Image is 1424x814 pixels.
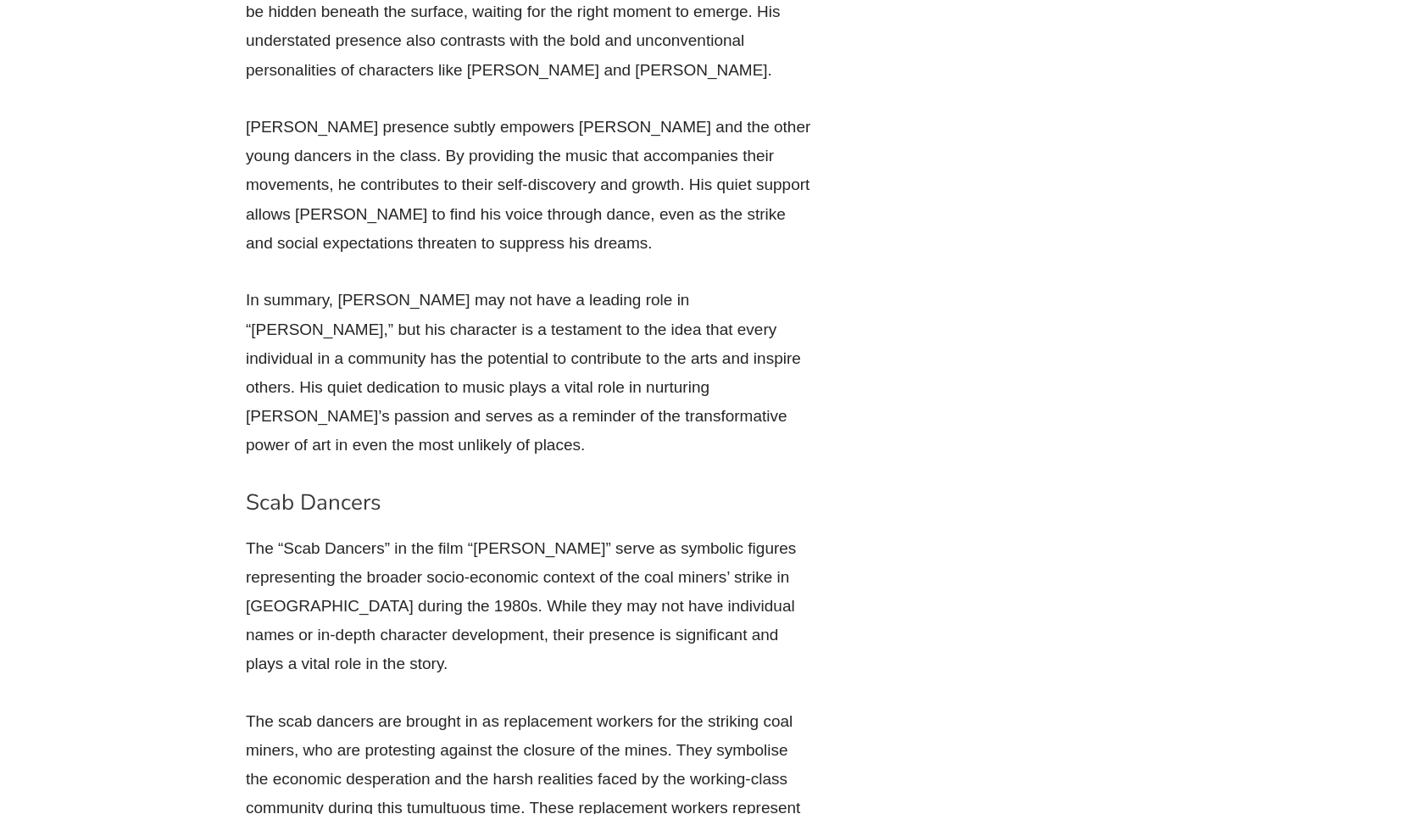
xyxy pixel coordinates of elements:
p: In summary, [PERSON_NAME] may not have a leading role in “[PERSON_NAME],” but his character is a ... [246,286,814,460]
p: The “Scab Dancers” in the film “[PERSON_NAME]” serve as symbolic figures representing the broader... [246,534,814,679]
iframe: Chat Widget [1133,622,1424,814]
p: [PERSON_NAME] presence subtly empowers [PERSON_NAME] and the other young dancers in the class. By... [246,113,814,258]
h3: Scab Dancers [246,488,814,517]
